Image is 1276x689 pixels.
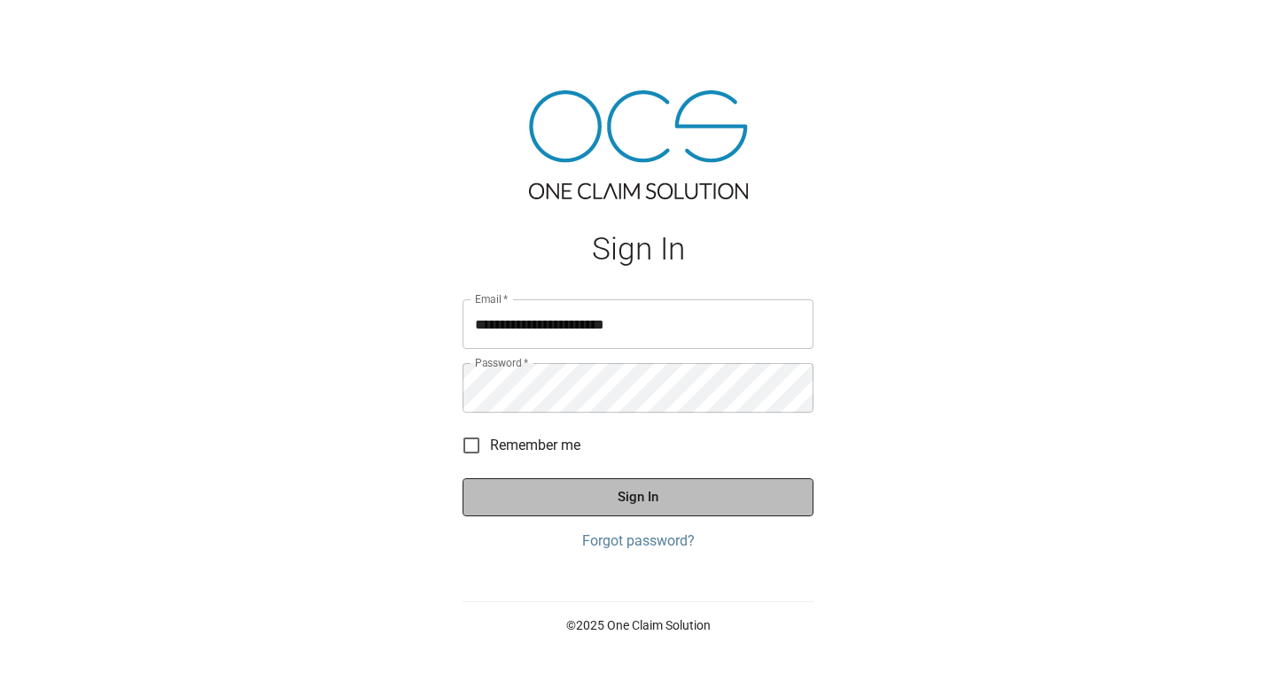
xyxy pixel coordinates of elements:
[475,355,528,370] label: Password
[463,616,813,634] p: © 2025 One Claim Solution
[463,530,813,552] a: Forgot password?
[21,11,92,46] img: ocs-logo-white-transparent.png
[463,231,813,267] h1: Sign In
[529,90,748,199] img: ocs-logo-tra.png
[490,435,580,456] span: Remember me
[463,478,813,515] button: Sign In
[475,291,509,306] label: Email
